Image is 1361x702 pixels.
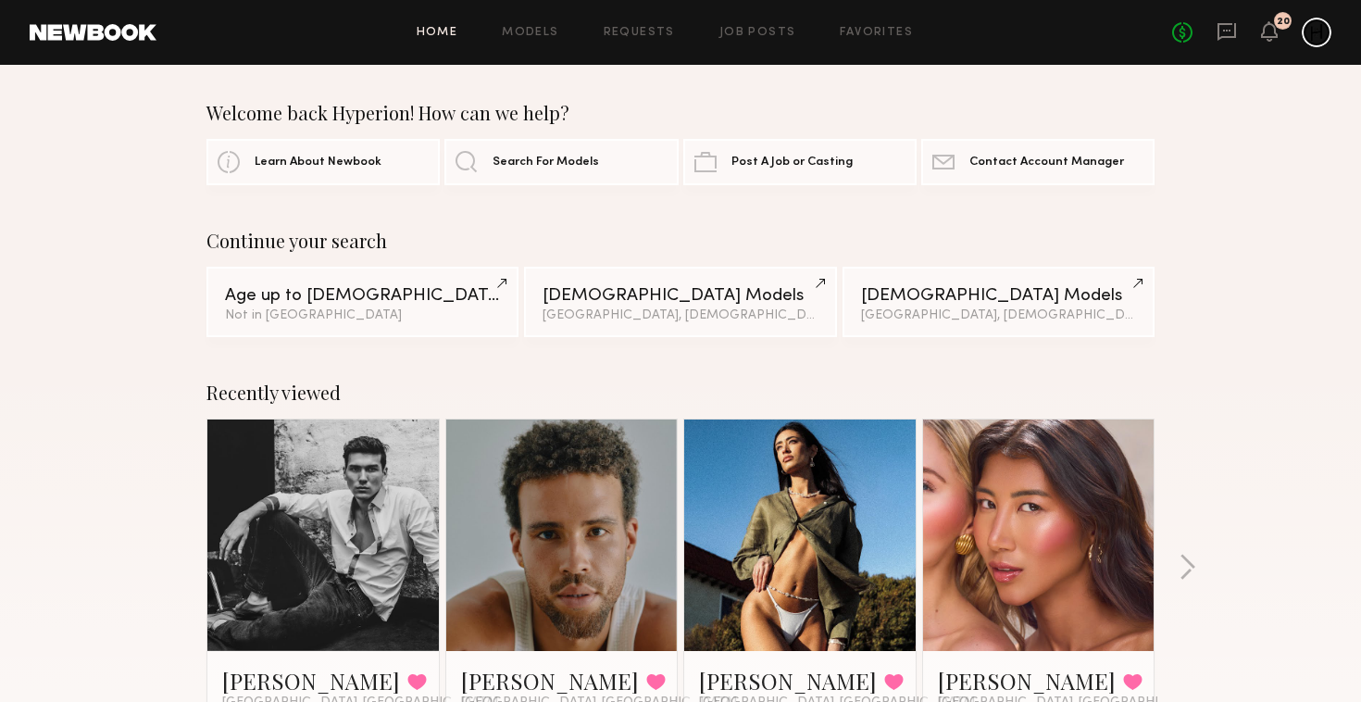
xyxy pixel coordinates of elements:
div: Welcome back Hyperion! How can we help? [206,102,1155,124]
a: [PERSON_NAME] [222,666,400,696]
div: [GEOGRAPHIC_DATA], [DEMOGRAPHIC_DATA] / [DEMOGRAPHIC_DATA] [861,309,1136,322]
a: Learn About Newbook [206,139,440,185]
span: Learn About Newbook [255,157,381,169]
div: [DEMOGRAPHIC_DATA] Models [861,287,1136,305]
div: [DEMOGRAPHIC_DATA] Models [543,287,818,305]
a: Requests [604,27,675,39]
a: [DEMOGRAPHIC_DATA] Models[GEOGRAPHIC_DATA], [DEMOGRAPHIC_DATA] / [DEMOGRAPHIC_DATA] [524,267,836,337]
a: [PERSON_NAME] [699,666,877,696]
div: Not in [GEOGRAPHIC_DATA] [225,309,500,322]
a: [PERSON_NAME] [461,666,639,696]
div: Continue your search [206,230,1155,252]
div: Age up to [DEMOGRAPHIC_DATA]. [225,287,500,305]
span: Search For Models [493,157,599,169]
a: Models [502,27,558,39]
a: Search For Models [444,139,678,185]
a: Age up to [DEMOGRAPHIC_DATA].Not in [GEOGRAPHIC_DATA] [206,267,518,337]
div: Recently viewed [206,382,1155,404]
div: 20 [1277,17,1290,27]
span: Post A Job or Casting [731,157,853,169]
a: Contact Account Manager [921,139,1155,185]
span: Contact Account Manager [969,157,1124,169]
div: [GEOGRAPHIC_DATA], [DEMOGRAPHIC_DATA] / [DEMOGRAPHIC_DATA] [543,309,818,322]
a: Post A Job or Casting [683,139,917,185]
a: [DEMOGRAPHIC_DATA] Models[GEOGRAPHIC_DATA], [DEMOGRAPHIC_DATA] / [DEMOGRAPHIC_DATA] [843,267,1155,337]
a: [PERSON_NAME] [938,666,1116,696]
a: Home [417,27,458,39]
a: Favorites [840,27,913,39]
a: Job Posts [719,27,796,39]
